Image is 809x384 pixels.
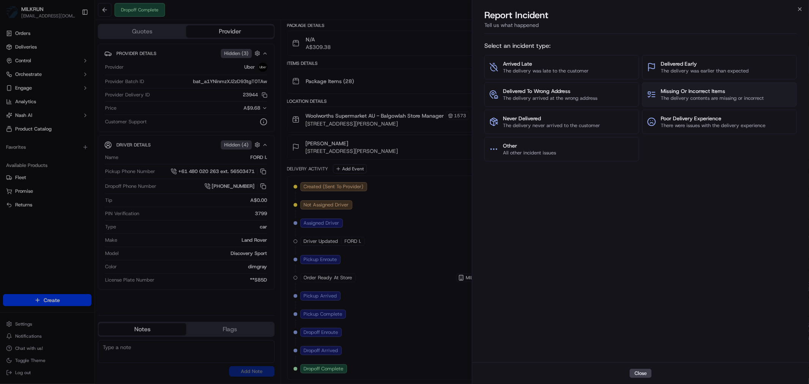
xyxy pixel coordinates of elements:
button: Delivered To Wrong AddressThe delivery arrived at the wrong address [484,82,639,107]
span: All other incident issues [503,150,556,156]
p: Report Incident [484,9,548,21]
button: Delivered EarlyThe delivery was earlier than expected [642,55,797,79]
button: Missing Or Incorrect ItemsThe delivery contents are missing or incorrect [642,82,797,107]
span: There were issues with the delivery experience [661,122,765,129]
span: Arrived Late [503,60,589,68]
span: The delivery never arrived to the customer [503,122,600,129]
span: The delivery was earlier than expected [661,68,749,74]
button: Arrived LateThe delivery was late to the customer [484,55,639,79]
span: Other [503,142,556,150]
button: Poor Delivery ExperienceThere were issues with the delivery experience [642,110,797,134]
span: Poor Delivery Experience [661,115,765,122]
span: The delivery contents are missing or incorrect [661,95,764,102]
span: Never Delivered [503,115,600,122]
div: Tell us what happened [484,21,797,34]
button: Never DeliveredThe delivery never arrived to the customer [484,110,639,134]
span: Select an incident type: [484,41,797,50]
button: Close [630,369,652,378]
span: The delivery was late to the customer [503,68,589,74]
span: The delivery arrived at the wrong address [503,95,597,102]
span: Delivered To Wrong Address [503,87,597,95]
span: Missing Or Incorrect Items [661,87,764,95]
button: OtherAll other incident issues [484,137,639,161]
span: Delivered Early [661,60,749,68]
